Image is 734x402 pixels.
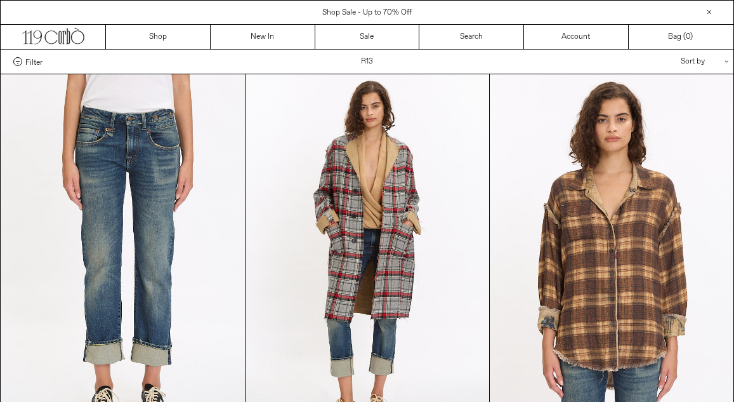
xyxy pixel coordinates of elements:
[25,57,43,66] span: Filter
[315,25,420,49] a: Sale
[629,25,733,49] a: Bag ()
[106,25,211,49] a: Shop
[686,31,693,43] span: )
[211,25,315,49] a: New In
[419,25,524,49] a: Search
[686,32,690,42] span: 0
[322,8,412,18] a: Shop Sale - Up to 70% Off
[606,50,721,74] div: Sort by
[524,25,629,49] a: Account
